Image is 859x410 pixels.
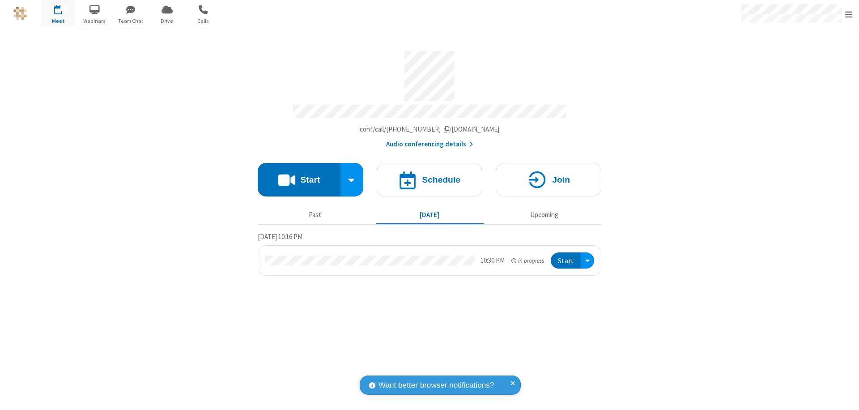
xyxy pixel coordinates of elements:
[551,252,581,269] button: Start
[378,380,494,391] span: Want better browser notifications?
[42,17,75,25] span: Meet
[581,252,594,269] div: Open menu
[78,17,111,25] span: Webinars
[258,44,601,149] section: Account details
[511,256,544,265] em: in progress
[360,125,500,133] span: Copy my meeting room link
[422,175,460,184] h4: Schedule
[114,17,148,25] span: Team Chat
[490,206,598,223] button: Upcoming
[386,139,473,149] button: Audio conferencing details
[360,124,500,135] button: Copy my meeting room linkCopy my meeting room link
[496,163,601,196] button: Join
[13,7,27,20] img: QA Selenium DO NOT DELETE OR CHANGE
[150,17,184,25] span: Drive
[300,175,320,184] h4: Start
[376,206,484,223] button: [DATE]
[60,5,66,12] div: 1
[258,231,601,276] section: Today's Meetings
[340,163,364,196] div: Start conference options
[481,256,505,266] div: 10:30 PM
[258,163,340,196] button: Start
[187,17,220,25] span: Calls
[552,175,570,184] h4: Join
[261,206,369,223] button: Past
[377,163,482,196] button: Schedule
[258,232,302,241] span: [DATE] 10:16 PM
